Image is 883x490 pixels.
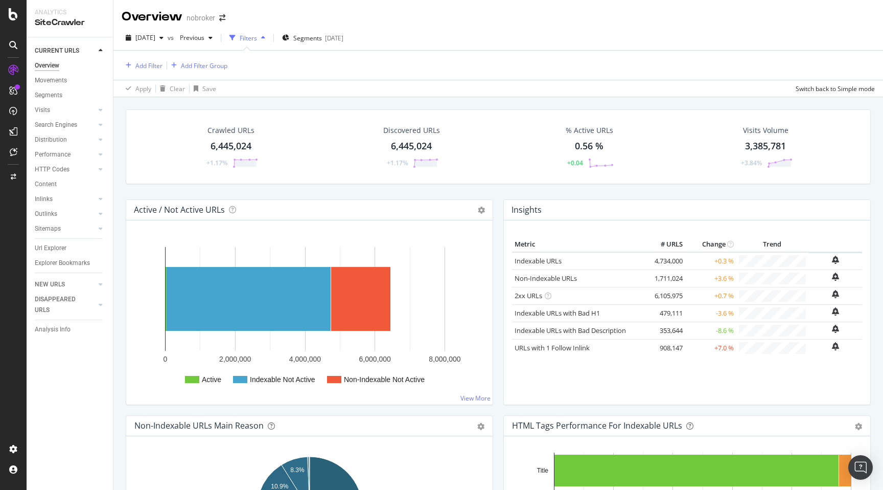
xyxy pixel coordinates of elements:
[35,90,62,101] div: Segments
[168,33,176,42] span: vs
[202,375,221,384] text: Active
[35,60,106,71] a: Overview
[35,46,96,56] a: CURRENT URLS
[250,375,315,384] text: Indexable Not Active
[156,80,185,97] button: Clear
[134,203,225,217] h4: Active / Not Active URLs
[855,423,862,430] div: gear
[35,324,106,335] a: Analysis Info
[832,290,839,298] div: bell-plus
[35,258,90,269] div: Explorer Bookmarks
[644,287,685,304] td: 6,105,975
[35,120,96,130] a: Search Engines
[644,339,685,357] td: 908,147
[325,34,343,42] div: [DATE]
[35,209,57,219] div: Outlinks
[35,75,106,86] a: Movements
[832,273,839,281] div: bell-plus
[566,125,613,136] div: % Active URLs
[35,279,96,290] a: NEW URLS
[35,179,57,190] div: Content
[35,46,79,56] div: CURRENT URLS
[207,125,254,136] div: Crawled URLs
[391,140,432,153] div: 6,445,024
[383,125,440,136] div: Discovered URLs
[685,322,736,339] td: -8.6 %
[206,159,227,167] div: +1.17%
[644,322,685,339] td: 353,644
[35,179,106,190] a: Content
[575,140,603,153] div: 0.56 %
[35,105,96,116] a: Visits
[644,270,685,287] td: 1,711,024
[685,339,736,357] td: +7.0 %
[35,17,105,29] div: SiteCrawler
[512,237,644,252] th: Metric
[515,291,542,300] a: 2xx URLs
[35,279,65,290] div: NEW URLS
[644,304,685,322] td: 479,111
[848,455,873,480] div: Open Intercom Messenger
[745,140,786,153] div: 3,385,781
[478,207,485,214] i: Options
[176,33,204,42] span: Previous
[685,252,736,270] td: +0.3 %
[832,307,839,316] div: bell-plus
[344,375,425,384] text: Non-Indexable Not Active
[122,30,168,46] button: [DATE]
[685,237,736,252] th: Change
[35,75,67,86] div: Movements
[512,203,542,217] h4: Insights
[278,30,347,46] button: Segments[DATE]
[460,394,491,403] a: View More
[644,252,685,270] td: 4,734,000
[167,59,227,72] button: Add Filter Group
[387,159,408,167] div: +1.17%
[122,80,151,97] button: Apply
[741,159,762,167] div: +3.84%
[290,466,305,474] text: 8.3%
[515,326,626,335] a: Indexable URLs with Bad Description
[685,287,736,304] td: +0.7 %
[219,14,225,21] div: arrow-right-arrow-left
[515,274,577,283] a: Non-Indexable URLs
[135,84,151,93] div: Apply
[35,243,106,254] a: Url Explorer
[35,294,86,316] div: DISAPPEARED URLS
[743,125,788,136] div: Visits Volume
[170,84,185,93] div: Clear
[832,325,839,333] div: bell-plus
[35,149,71,160] div: Performance
[792,80,875,97] button: Switch back to Simple mode
[35,324,71,335] div: Analysis Info
[190,80,216,97] button: Save
[35,224,96,234] a: Sitemaps
[35,243,66,254] div: Url Explorer
[477,423,484,430] div: gear
[35,135,96,145] a: Distribution
[359,355,391,363] text: 6,000,000
[644,237,685,252] th: # URLS
[35,149,96,160] a: Performance
[134,237,484,396] svg: A chart.
[35,224,61,234] div: Sitemaps
[35,294,96,316] a: DISAPPEARED URLS
[515,256,562,265] a: Indexable URLs
[35,60,59,71] div: Overview
[176,30,217,46] button: Previous
[181,61,227,70] div: Add Filter Group
[685,270,736,287] td: +3.6 %
[187,13,215,23] div: nobroker
[35,164,69,175] div: HTTP Codes
[35,209,96,219] a: Outlinks
[35,8,105,17] div: Analytics
[135,33,155,42] span: 2025 Aug. 4th
[35,258,106,269] a: Explorer Bookmarks
[832,342,839,350] div: bell-plus
[796,84,875,93] div: Switch back to Simple mode
[164,355,168,363] text: 0
[35,164,96,175] a: HTTP Codes
[429,355,460,363] text: 8,000,000
[202,84,216,93] div: Save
